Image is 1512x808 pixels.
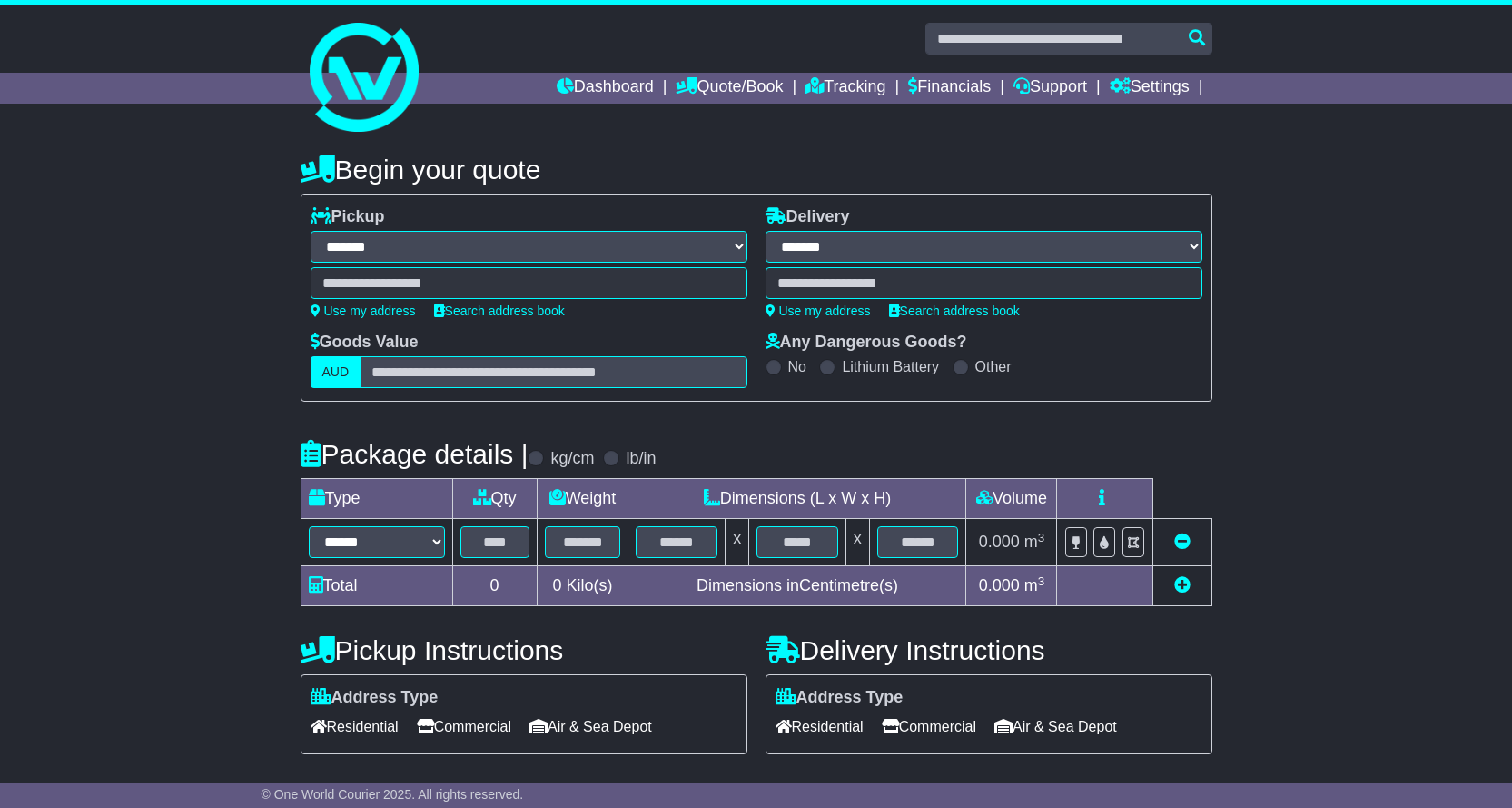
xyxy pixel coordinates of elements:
a: Dashboard [557,73,654,104]
a: Remove this item [1174,533,1191,551]
label: Pickup [311,207,385,227]
sup: 3 [1038,531,1045,544]
a: Tracking [805,73,885,104]
span: m [1024,533,1045,551]
a: Use my address [311,304,416,318]
h4: Pickup Instructions [301,635,747,665]
label: No [788,358,806,375]
a: Use my address [766,304,871,318]
label: lb/in [626,449,656,469]
span: Residential [776,713,864,741]
span: Air & Sea Depot [529,713,652,741]
h4: Begin your quote [301,155,1212,185]
label: kg/cm [550,449,594,469]
a: Search address book [889,304,1020,318]
td: x [726,519,749,566]
label: Address Type [776,688,904,708]
td: x [845,519,869,566]
sup: 3 [1038,574,1045,588]
td: Volume [966,479,1057,519]
td: Kilo(s) [537,566,628,606]
td: Dimensions (L x W x H) [628,479,966,519]
span: Air & Sea Depot [994,713,1117,741]
span: Residential [311,713,399,741]
a: Financials [908,73,991,104]
span: m [1024,576,1045,594]
td: Type [301,479,452,519]
a: Add new item [1174,576,1191,594]
a: Settings [1110,73,1190,104]
span: Commercial [417,713,511,741]
span: 0 [552,576,561,594]
h4: Delivery Instructions [766,635,1212,665]
td: Dimensions in Centimetre(s) [628,566,966,606]
h4: Package details | [301,439,529,469]
td: Total [301,566,452,606]
a: Quote/Book [676,73,783,104]
span: Commercial [882,713,976,741]
label: AUD [311,356,361,388]
label: Any Dangerous Goods? [766,333,967,353]
label: Lithium Battery [842,358,939,375]
span: 0.000 [979,533,1020,551]
td: 0 [452,566,537,606]
a: Search address book [434,304,565,318]
label: Other [975,358,1012,375]
label: Address Type [311,688,439,708]
span: 0.000 [979,576,1020,594]
td: Weight [537,479,628,519]
td: Qty [452,479,537,519]
span: © One World Courier 2025. All rights reserved. [262,787,524,802]
label: Delivery [766,207,850,227]
label: Goods Value [311,333,419,353]
a: Support [1013,73,1087,104]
